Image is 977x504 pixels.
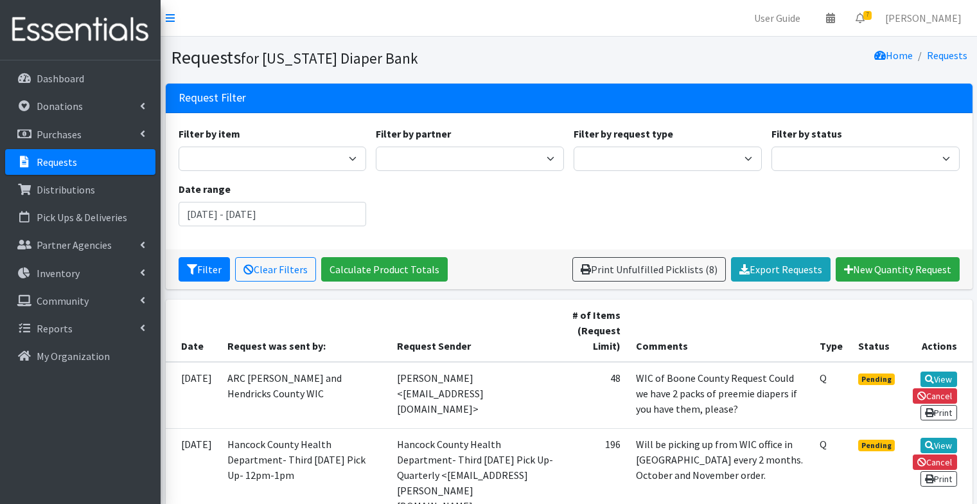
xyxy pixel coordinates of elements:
[812,300,850,362] th: Type
[321,257,448,282] a: Calculate Product Totals
[920,471,957,487] a: Print
[37,100,83,113] p: Donations
[389,300,561,362] th: Request Sender
[5,149,155,175] a: Requests
[37,239,112,251] p: Partner Agencies
[572,257,726,282] a: Print Unfulfilled Picklists (8)
[235,257,316,282] a: Clear Filters
[179,126,240,141] label: Filter by item
[850,300,904,362] th: Status
[37,294,89,307] p: Community
[166,300,220,362] th: Date
[179,181,231,197] label: Date range
[820,372,827,384] abbr: Quantity
[913,388,957,404] a: Cancel
[37,183,95,196] p: Distributions
[5,66,155,91] a: Dashboard
[166,362,220,429] td: [DATE]
[5,177,155,203] a: Distributions
[5,122,155,147] a: Purchases
[37,350,110,363] p: My Organization
[5,260,155,286] a: Inventory
[171,46,565,69] h1: Requests
[628,362,812,429] td: WIC of Boone County Request Could we have 2 packs of preemie diapers if you have them, please?
[37,322,73,335] p: Reports
[5,8,155,51] img: HumanEssentials
[5,316,155,341] a: Reports
[220,362,389,429] td: ARC [PERSON_NAME] and Hendricks County WIC
[920,438,957,453] a: View
[179,202,367,226] input: January 1, 2011 - December 31, 2011
[574,126,673,141] label: Filter by request type
[904,300,972,362] th: Actions
[37,72,84,85] p: Dashboard
[863,11,872,20] span: 7
[389,362,561,429] td: [PERSON_NAME] <[EMAIL_ADDRESS][DOMAIN_NAME]>
[920,372,957,387] a: View
[913,455,957,470] a: Cancel
[845,5,875,31] a: 7
[179,257,230,282] button: Filter
[561,300,628,362] th: # of Items (Request Limit)
[744,5,811,31] a: User Guide
[5,288,155,314] a: Community
[37,156,77,168] p: Requests
[628,300,812,362] th: Comments
[37,267,80,280] p: Inventory
[561,362,628,429] td: 48
[220,300,389,362] th: Request was sent by:
[376,126,451,141] label: Filter by partner
[241,49,418,67] small: for [US_STATE] Diaper Bank
[731,257,831,282] a: Export Requests
[875,5,972,31] a: [PERSON_NAME]
[771,126,842,141] label: Filter by status
[836,257,960,282] a: New Quantity Request
[874,49,913,62] a: Home
[820,438,827,451] abbr: Quantity
[927,49,967,62] a: Requests
[5,204,155,230] a: Pick Ups & Deliveries
[5,343,155,369] a: My Organization
[37,128,82,141] p: Purchases
[5,232,155,258] a: Partner Agencies
[37,211,127,224] p: Pick Ups & Deliveries
[858,440,895,451] span: Pending
[858,373,895,385] span: Pending
[179,91,246,105] h3: Request Filter
[5,93,155,119] a: Donations
[920,405,957,420] a: Print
